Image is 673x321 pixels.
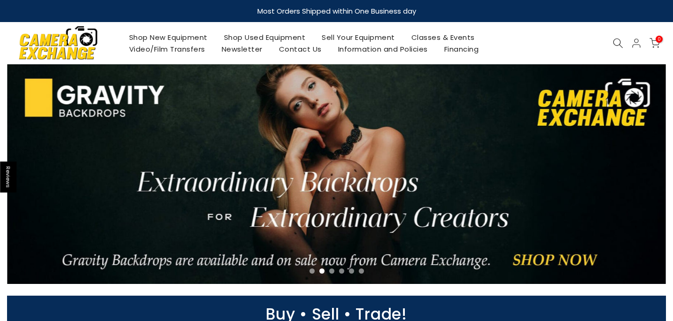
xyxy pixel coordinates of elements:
[314,31,403,43] a: Sell Your Equipment
[349,268,354,274] li: Page dot 5
[319,268,325,274] li: Page dot 2
[436,43,487,55] a: Financing
[2,310,671,319] p: Buy • Sell • Trade!
[257,6,416,16] strong: Most Orders Shipped within One Business day
[329,268,334,274] li: Page dot 3
[213,43,271,55] a: Newsletter
[271,43,330,55] a: Contact Us
[339,268,344,274] li: Page dot 4
[359,268,364,274] li: Page dot 6
[309,268,315,274] li: Page dot 1
[121,43,213,55] a: Video/Film Transfers
[121,31,216,43] a: Shop New Equipment
[650,38,660,48] a: 0
[403,31,483,43] a: Classes & Events
[656,36,663,43] span: 0
[216,31,314,43] a: Shop Used Equipment
[330,43,436,55] a: Information and Policies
